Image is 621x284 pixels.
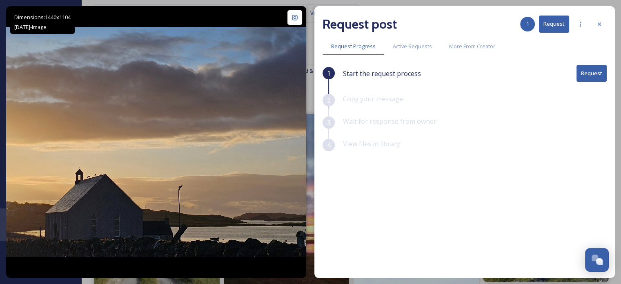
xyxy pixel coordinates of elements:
[526,20,529,28] span: 1
[343,69,421,78] span: Start the request process
[327,140,331,150] span: 4
[343,94,403,103] span: Copy your message
[449,42,495,50] span: More From Creator
[576,65,607,82] button: Request
[323,14,397,34] h2: Request post
[14,23,47,31] span: [DATE] - Image
[331,42,376,50] span: Request Progress
[327,68,331,78] span: 1
[6,27,306,257] img: Three herons and two gulls on the roof. #LochsFreeChurch #Crossbost #NorthLochs #IsleOfLewis #Wes...
[585,248,609,272] button: Open Chat
[327,95,331,105] span: 2
[327,118,331,127] span: 3
[14,13,71,21] span: Dimensions: 1440 x 1104
[393,42,432,50] span: Active Requests
[343,117,436,126] span: Wait for response from owner
[539,16,569,32] button: Request
[343,139,400,148] span: View files in library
